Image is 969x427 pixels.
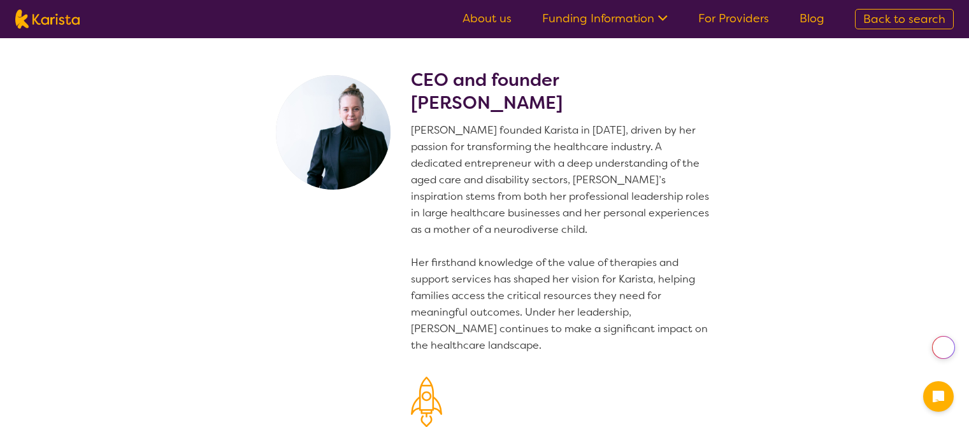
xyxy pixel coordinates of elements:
[698,11,769,26] a: For Providers
[15,10,80,29] img: Karista logo
[542,11,668,26] a: Funding Information
[863,11,945,27] span: Back to search
[411,377,442,427] img: Our Mission
[411,69,714,115] h2: CEO and founder [PERSON_NAME]
[411,122,714,354] p: [PERSON_NAME] founded Karista in [DATE], driven by her passion for transforming the healthcare in...
[855,9,954,29] a: Back to search
[800,11,824,26] a: Blog
[463,11,512,26] a: About us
